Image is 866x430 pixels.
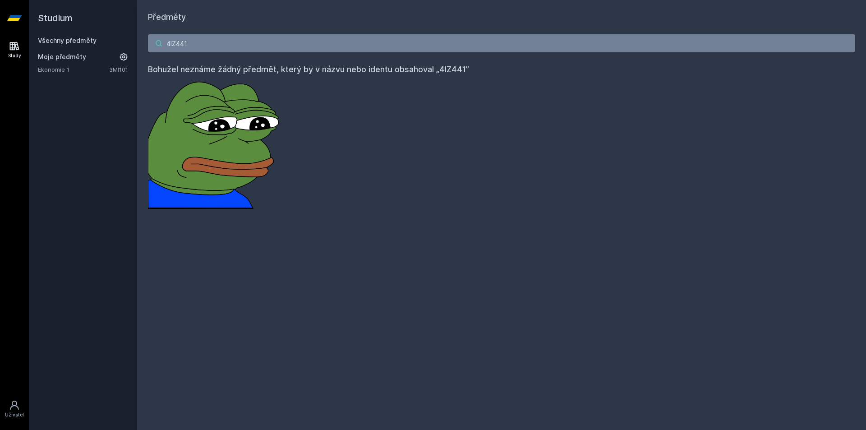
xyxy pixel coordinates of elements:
[38,65,109,74] a: Ekonomie 1
[2,36,27,64] a: Study
[148,76,283,209] img: error_picture.png
[109,66,128,73] a: 3MI101
[38,52,86,61] span: Moje předměty
[148,34,855,52] input: Název nebo ident předmětu…
[148,63,855,76] h4: Bohužel neznáme žádný předmět, který by v názvu nebo identu obsahoval „4IZ441”
[148,11,855,23] h1: Předměty
[8,52,21,59] div: Study
[2,395,27,423] a: Uživatel
[38,37,97,44] a: Všechny předměty
[5,412,24,418] div: Uživatel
